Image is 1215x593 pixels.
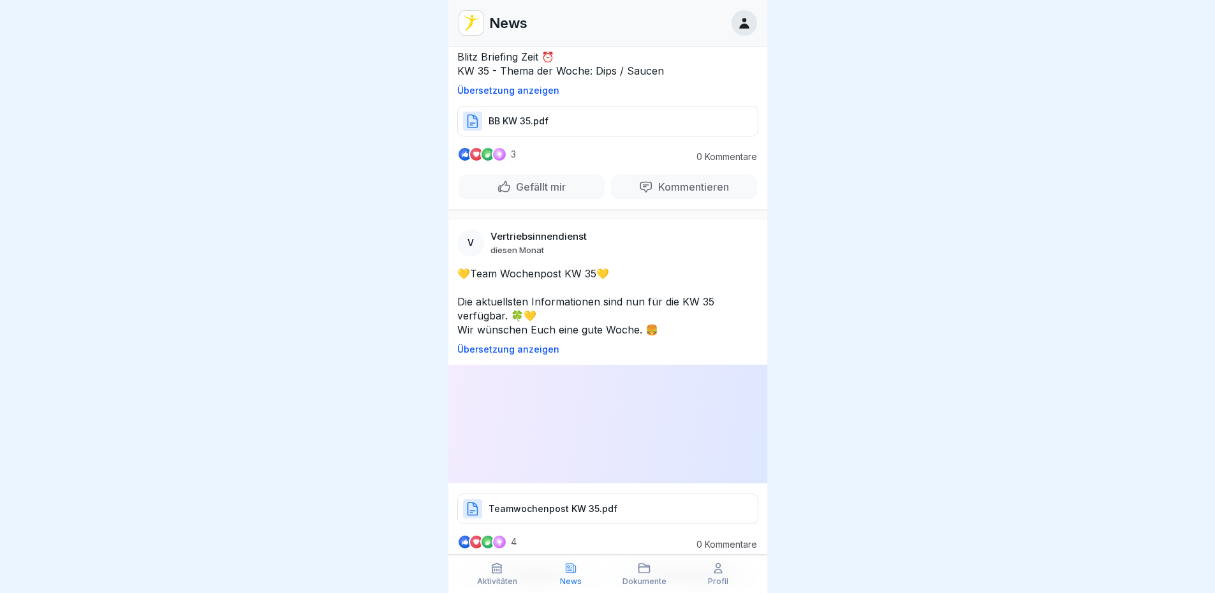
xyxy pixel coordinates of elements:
[708,577,728,586] p: Profil
[622,577,666,586] p: Dokumente
[511,180,566,193] p: Gefällt mir
[687,539,757,550] p: 0 Kommentare
[490,231,587,242] p: Vertriebsinnendienst
[457,230,484,256] div: V
[457,344,758,355] p: Übersetzung anzeigen
[560,577,582,586] p: News
[687,152,757,162] p: 0 Kommentare
[457,50,758,78] p: Blitz Briefing Zeit ⏰ KW 35 - Thema der Woche: Dips / Saucen
[459,11,483,35] img: vd4jgc378hxa8p7qw0fvrl7x.png
[489,502,617,515] p: Teamwochenpost KW 35.pdf
[457,85,758,96] p: Übersetzung anzeigen
[653,180,729,193] p: Kommentieren
[477,577,517,586] p: Aktivitäten
[489,115,549,128] p: BB KW 35.pdf
[457,267,758,337] p: 💛Team Wochenpost KW 35💛 Die aktuellsten Informationen sind nun für die KW 35 verfügbar. 🍀💛 Wir wü...
[511,149,516,159] p: 3
[489,15,527,31] p: News
[511,537,517,547] p: 4
[490,245,544,255] p: diesen Monat
[457,121,758,133] a: BB KW 35.pdf
[457,508,758,521] a: Teamwochenpost KW 35.pdf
